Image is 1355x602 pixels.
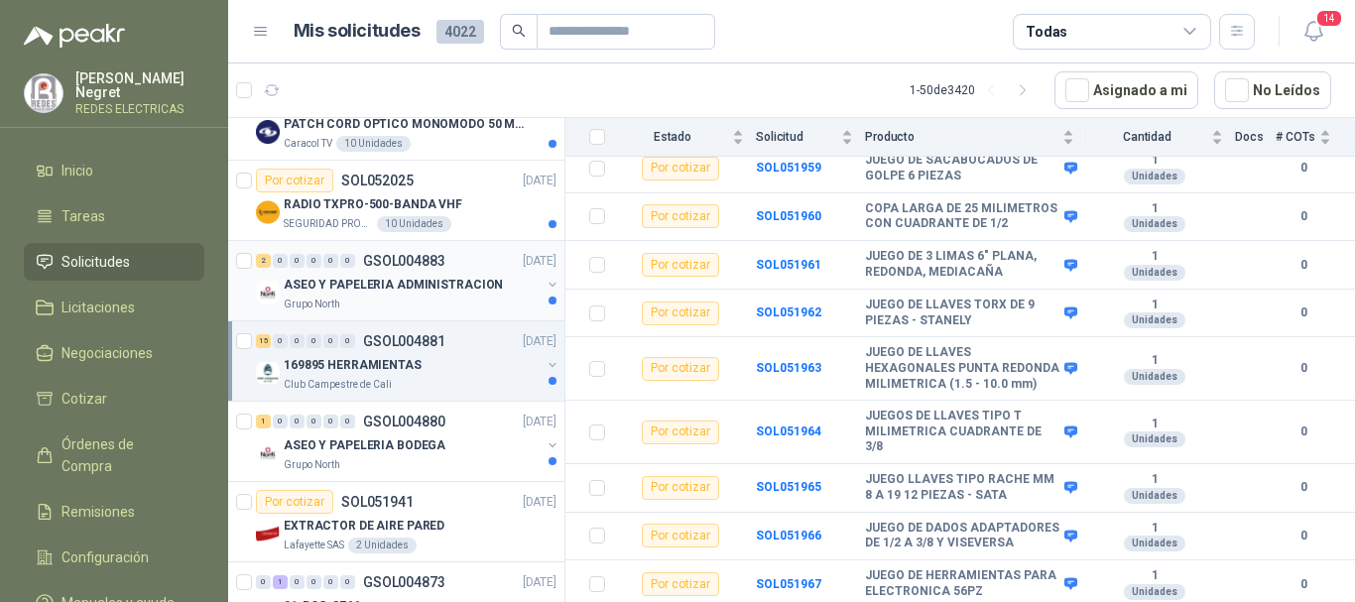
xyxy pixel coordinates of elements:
b: 1 [1086,298,1223,313]
div: Unidades [1124,488,1185,504]
b: 0 [1276,303,1331,322]
b: 0 [1276,207,1331,226]
div: Por cotizar [642,421,719,444]
img: Company Logo [256,120,280,144]
b: SOL051959 [756,161,821,175]
span: Negociaciones [62,342,153,364]
div: 15 [256,334,271,348]
a: 1 0 0 0 0 0 GSOL004880[DATE] Company LogoASEO Y PAPELERIA BODEGAGrupo North [256,410,560,473]
p: ASEO Y PAPELERIA BODEGA [284,436,445,455]
div: Por cotizar [642,476,719,500]
div: 1 [256,415,271,428]
div: Por cotizar [642,524,719,547]
a: Licitaciones [24,289,204,326]
b: 1 [1086,417,1223,432]
div: 2 Unidades [348,538,417,553]
p: GSOL004881 [363,334,445,348]
span: Producto [865,130,1058,144]
p: [DATE] [523,252,556,271]
b: JUEGO DE DADOS ADAPTADORES DE 1/2 A 3/8 Y VISEVERSA [865,521,1059,551]
a: 2 0 0 0 0 0 GSOL004883[DATE] Company LogoASEO Y PAPELERIA ADMINISTRACIONGrupo North [256,249,560,312]
b: 1 [1086,249,1223,265]
div: 1 [273,575,288,589]
div: Por cotizar [642,572,719,596]
img: Company Logo [256,522,280,545]
p: GSOL004873 [363,575,445,589]
div: 10 Unidades [377,216,451,232]
p: EXTRACTOR DE AIRE PARED [284,517,444,536]
button: 14 [1295,14,1331,50]
a: SOL051965 [756,480,821,494]
a: SOL051961 [756,258,821,272]
div: 0 [307,254,321,268]
div: 0 [290,334,305,348]
div: 2 [256,254,271,268]
th: Docs [1235,118,1276,157]
img: Company Logo [25,74,62,112]
p: Lafayette SAS [284,538,344,553]
a: Negociaciones [24,334,204,372]
span: Tareas [62,205,105,227]
a: Por cotizarSOL052025[DATE] Company LogoRADIO TXPRO-500-BANDA VHFSEGURIDAD PROVISER LTDA10 Unidades [228,161,564,241]
div: 0 [323,575,338,589]
p: SOL051941 [341,495,414,509]
img: Logo peakr [24,24,125,48]
img: Company Logo [256,441,280,465]
b: JUEGO DE LLAVES HEXAGONALES PUNTA REDONDA MILIMETRICA (1.5 - 10.0 mm) [865,345,1059,392]
div: Por cotizar [642,204,719,228]
b: 0 [1276,478,1331,497]
div: Unidades [1124,265,1185,281]
span: # COTs [1276,130,1315,144]
a: SOL051963 [756,361,821,375]
div: Todas [1026,21,1067,43]
p: 169895 HERRAMIENTAS [284,356,422,375]
th: Cantidad [1086,118,1235,157]
p: RADIO TXPRO-500-BANDA VHF [284,195,462,214]
a: 15 0 0 0 0 0 GSOL004881[DATE] Company Logo169895 HERRAMIENTASClub Campestre de Cali [256,329,560,393]
span: Solicitud [756,130,837,144]
div: 0 [307,415,321,428]
span: Cantidad [1086,130,1207,144]
p: SOL052025 [341,174,414,187]
h1: Mis solicitudes [294,17,421,46]
div: 10 Unidades [336,136,411,152]
p: Grupo North [284,457,340,473]
p: GSOL004880 [363,415,445,428]
b: 1 [1086,472,1223,488]
b: 0 [1276,359,1331,378]
div: Unidades [1124,216,1185,232]
b: 1 [1086,353,1223,369]
th: Producto [865,118,1086,157]
b: 1 [1086,568,1223,584]
th: Solicitud [756,118,865,157]
th: Estado [617,118,756,157]
p: REDES ELECTRICAS [75,103,204,115]
span: Remisiones [62,501,135,523]
span: 14 [1315,9,1343,28]
b: JUEGO DE HERRAMIENTAS PARA ELECTRONICA 56PZ [865,568,1059,599]
b: JUEGO DE LLAVES TORX DE 9 PIEZAS - STANELY [865,298,1059,328]
div: Por cotizar [642,357,719,381]
b: SOL051962 [756,305,821,319]
p: Caracol TV [284,136,332,152]
a: Cotizar [24,380,204,418]
div: Por cotizar [642,301,719,325]
b: 0 [1276,575,1331,594]
img: Company Logo [256,200,280,224]
span: Inicio [62,160,93,181]
div: 0 [340,575,355,589]
b: 1 [1086,521,1223,537]
button: Asignado a mi [1054,71,1198,109]
div: Por cotizar [256,169,333,192]
span: search [512,24,526,38]
div: 0 [307,575,321,589]
a: SOL051964 [756,424,821,438]
b: 0 [1276,422,1331,441]
div: 0 [340,254,355,268]
p: [DATE] [523,332,556,351]
div: 0 [340,334,355,348]
span: Configuración [62,546,149,568]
